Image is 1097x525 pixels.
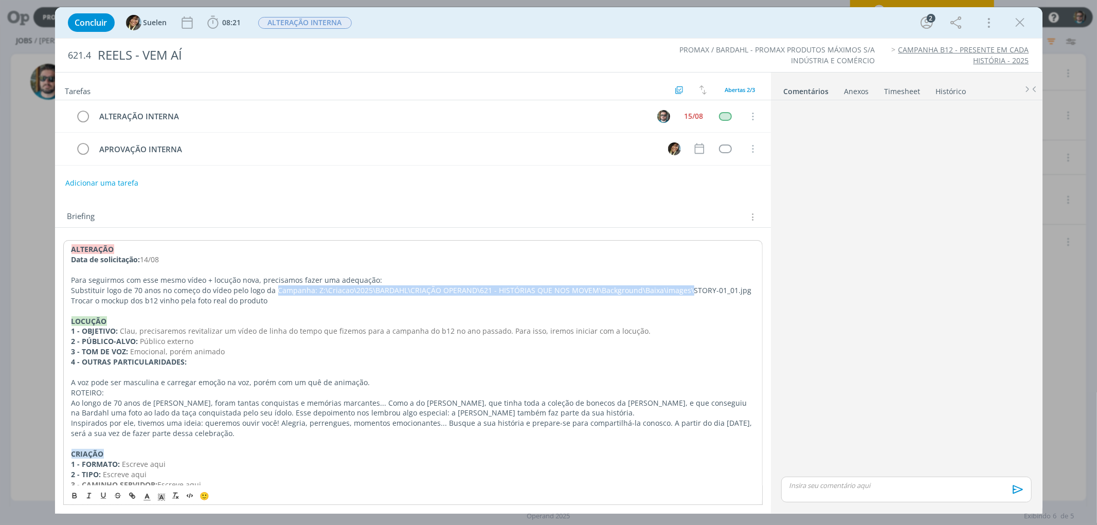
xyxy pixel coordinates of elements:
strong: ALTERAÇÃO [71,244,114,254]
button: 08:21 [205,14,244,31]
img: S [668,142,681,155]
span: Cor do Texto [140,490,154,502]
span: Público externo [140,336,194,346]
p: A voz pode ser masculina e carregar emoção na voz, porém com um quê de animação. [71,377,754,388]
p: Trocar o mockup dos b12 vinho pela foto real do produto [71,296,754,306]
span: Briefing [67,210,95,224]
p: Substituir logo de 70 anos no começo do vídeo pelo logo da Campanha: Z:\Criacao\2025\BARDAHL\CRIA... [71,285,754,296]
button: 🙂 [197,490,212,502]
div: ALTERAÇÃO INTERNA [95,110,648,123]
button: S [667,141,682,156]
div: REELS - VEM AÍ [94,43,624,68]
span: Tarefas [65,84,91,96]
a: PROMAX / BARDAHL - PROMAX PRODUTOS MÁXIMOS S/A INDÚSTRIA E COMÉRCIO [679,45,875,65]
p: Ao longo de 70 anos de [PERSON_NAME], foram tantas conquistas e memórias marcantes... Como a do [... [71,398,754,419]
a: Comentários [783,82,830,97]
div: Anexos [844,86,869,97]
p: Para seguirmos com esse mesmo vídeo + locução nova, precisamos fazer uma adequação: [71,275,754,285]
strong: 3 - TOM DE VOZ: [71,347,129,356]
strong: CRIAÇÃO [71,449,104,459]
p: Inspirados por ele, tivemos uma ideia: queremos ouvir você! Alegria, perrengues, momentos emocion... [71,418,754,439]
div: APROVAÇÃO INTERNA [95,143,659,156]
strong: 1 - FORMATO: [71,459,120,469]
span: 🙂 [200,491,210,501]
strong: 1 - OBJETIVO: [71,326,118,336]
p: ROTEIRO: [71,388,754,398]
img: arrow-down-up.svg [699,85,707,95]
button: SSuelen [126,15,167,30]
img: R [657,110,670,123]
a: Timesheet [884,82,921,97]
span: 08:21 [223,17,241,27]
button: Concluir [68,13,115,32]
span: Concluir [75,19,107,27]
button: 2 [919,14,935,31]
div: dialog [55,7,1042,514]
span: Suelen [143,19,167,26]
strong: LOCUÇÃO [71,316,107,326]
strong: 2 - TIPO: [71,469,101,479]
span: 621.4 [68,50,92,61]
span: Clau, precisaremos revitalizar um vídeo de linha do tempo que fizemos para a campanha do b12 no a... [120,326,651,336]
span: Escreve aqui [158,480,202,490]
div: 15/08 [685,113,704,120]
span: Emocional, porém animado [131,347,225,356]
strong: Data de solicitação: [71,255,140,264]
div: 2 [927,14,936,23]
button: Adicionar uma tarefa [65,174,139,192]
span: Abertas 2/3 [725,86,756,94]
a: Histórico [936,82,967,97]
a: CAMPANHA B12 - PRESENTE EM CADA HISTÓRIA - 2025 [898,45,1029,65]
strong: 2 - PÚBLICO-ALVO: [71,336,138,346]
strong: 3 - CAMINHO SERVIDOR: [71,480,158,490]
span: Escreve aqui [122,459,166,469]
span: ALTERAÇÃO INTERNA [258,17,352,29]
span: Cor de Fundo [154,490,169,502]
button: R [656,108,672,124]
span: 14/08 [140,255,159,264]
img: S [126,15,141,30]
span: Escreve aqui [103,469,147,479]
button: ALTERAÇÃO INTERNA [258,16,352,29]
strong: 4 - OUTRAS PARTICULARIDADES: [71,357,187,367]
